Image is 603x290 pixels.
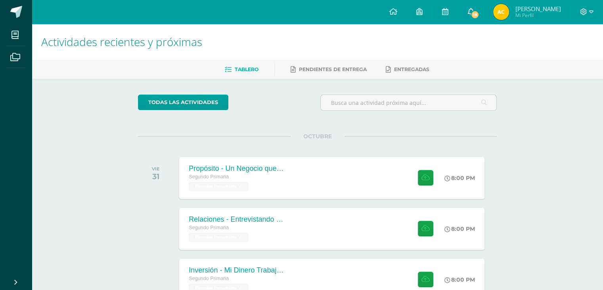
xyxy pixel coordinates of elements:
div: 8:00 PM [444,225,475,232]
a: Tablero [225,63,258,76]
a: Pendientes de entrega [291,63,367,76]
span: Entregadas [394,66,429,72]
input: Busca una actividad próxima aquí... [321,95,496,110]
span: [PERSON_NAME] [515,5,561,13]
span: Finanzas Personales 'U' [189,232,249,242]
img: e64828a120ae355911b064fadcd47241.png [493,4,509,20]
span: Actividades recientes y próximas [41,34,202,49]
div: VIE [152,166,160,172]
div: 8:00 PM [444,174,475,182]
div: Inversión - Mi Dinero Trabajador [189,266,284,275]
span: Tablero [235,66,258,72]
div: 8:00 PM [444,276,475,283]
a: todas las Actividades [138,95,228,110]
span: Segundo Primaria [189,225,229,230]
span: Finanzas Personales 'U' [189,182,249,191]
div: Relaciones - Entrevistando a un Héroe [189,215,284,224]
span: Mi Perfil [515,12,561,19]
span: Pendientes de entrega [299,66,367,72]
span: 18 [471,10,479,19]
span: Segundo Primaria [189,174,229,180]
a: Entregadas [386,63,429,76]
span: OCTUBRE [291,133,345,140]
div: 31 [152,172,160,181]
span: Segundo Primaria [189,276,229,281]
div: Propósito - Un Negocio que [PERSON_NAME] [189,164,284,173]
